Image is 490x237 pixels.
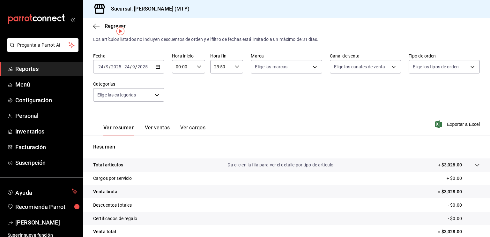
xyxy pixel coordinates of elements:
label: Categorías [93,82,164,86]
button: Regresar [93,23,126,29]
p: Da clic en la fila para ver el detalle por tipo de artículo [227,162,333,168]
p: - $0.00 [448,202,480,209]
p: - $0.00 [448,215,480,222]
input: -- [98,64,104,69]
span: Facturación [15,143,78,151]
span: Inventarios [15,127,78,136]
span: Personal [15,111,78,120]
input: -- [124,64,130,69]
span: Pregunta a Parrot AI [17,42,69,49]
input: ---- [111,64,122,69]
span: Reportes [15,65,78,73]
span: [PERSON_NAME] [15,218,78,227]
p: = $3,028.00 [438,228,480,235]
span: Regresar [105,23,126,29]
input: -- [106,64,109,69]
p: Resumen [93,143,480,151]
p: Venta total [93,228,116,235]
div: navigation tabs [103,125,205,135]
span: / [135,64,137,69]
button: Pregunta a Parrot AI [7,38,78,52]
span: Elige los tipos de orden [413,64,459,70]
span: Recomienda Parrot [15,203,78,211]
p: Certificados de regalo [93,215,137,222]
input: ---- [137,64,148,69]
span: / [104,64,106,69]
div: Los artículos listados no incluyen descuentos de orden y el filtro de fechas está limitado a un m... [93,36,480,43]
p: Total artículos [93,162,123,168]
span: Elige las categorías [97,92,136,98]
span: Menú [15,80,78,89]
p: Cargos por servicio [93,175,132,182]
label: Canal de venta [330,54,401,58]
button: Ver resumen [103,125,135,135]
p: Venta bruta [93,188,117,195]
button: Exportar a Excel [436,120,480,128]
span: / [130,64,132,69]
label: Hora fin [210,54,243,58]
span: Configuración [15,96,78,104]
button: open_drawer_menu [70,17,75,22]
span: Suscripción [15,158,78,167]
span: - [122,64,123,69]
p: = $3,028.00 [438,188,480,195]
label: Hora inicio [172,54,205,58]
p: Descuentos totales [93,202,132,209]
span: Elige las marcas [255,64,287,70]
span: Elige los canales de venta [334,64,385,70]
label: Fecha [93,54,164,58]
input: -- [132,64,135,69]
span: / [109,64,111,69]
button: Ver cargos [180,125,206,135]
button: Ver ventas [145,125,170,135]
span: Ayuda [15,188,69,195]
h3: Sucursal: [PERSON_NAME] (MTY) [106,5,189,13]
label: Marca [251,54,322,58]
p: + $3,028.00 [438,162,462,168]
label: Tipo de orden [409,54,480,58]
img: Tooltip marker [116,27,124,35]
a: Pregunta a Parrot AI [4,46,78,53]
p: + $0.00 [447,175,480,182]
